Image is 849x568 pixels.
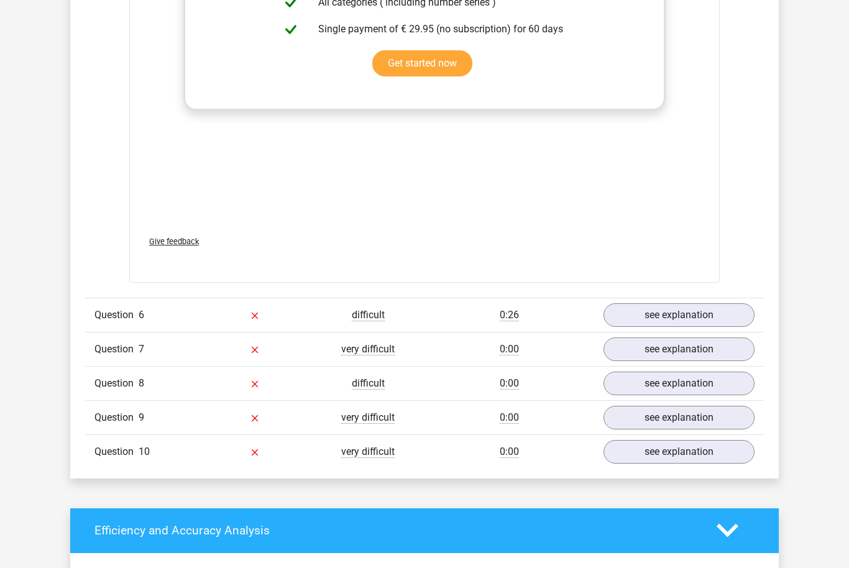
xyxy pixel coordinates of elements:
[139,344,144,355] span: 7
[139,446,150,458] span: 10
[94,524,698,538] h4: Efficiency and Accuracy Analysis
[341,344,395,356] span: very difficult
[603,372,755,396] a: see explanation
[603,406,755,430] a: see explanation
[139,412,144,424] span: 9
[352,309,385,322] span: difficult
[94,308,139,323] span: Question
[603,338,755,362] a: see explanation
[500,446,519,459] span: 0:00
[341,446,395,459] span: very difficult
[500,378,519,390] span: 0:00
[352,378,385,390] span: difficult
[341,412,395,424] span: very difficult
[149,237,199,247] span: Give feedback
[94,445,139,460] span: Question
[94,377,139,392] span: Question
[94,411,139,426] span: Question
[139,378,144,390] span: 8
[139,309,144,321] span: 6
[603,304,755,328] a: see explanation
[500,412,519,424] span: 0:00
[372,51,472,77] a: Get started now
[603,441,755,464] a: see explanation
[500,344,519,356] span: 0:00
[500,309,519,322] span: 0:26
[94,342,139,357] span: Question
